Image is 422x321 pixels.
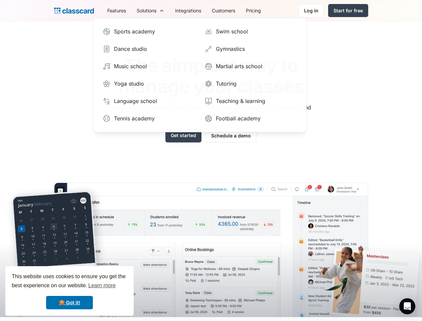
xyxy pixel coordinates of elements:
[298,4,324,17] a: Log in
[216,80,237,88] div: Tutoring
[100,112,198,125] a: Tennis academy
[100,94,198,108] a: Language school
[165,129,201,142] a: Get started
[216,97,265,105] div: Teaching & learning
[54,6,94,15] a: home
[137,7,156,14] div: Solutions
[114,45,147,53] div: Dance studio
[114,80,144,88] div: Yoga studio
[216,45,245,53] div: Gymnastics
[216,114,261,122] div: Football academy
[205,129,257,142] a: Schedule a demo
[100,60,198,73] a: Music school
[202,112,300,125] a: Football academy
[202,77,300,90] a: Tutoring
[241,3,266,18] a: Pricing
[304,7,318,14] div: Log in
[100,25,198,38] a: Sports academy
[399,298,415,314] div: Open Intercom Messenger
[170,3,206,18] a: Integrations
[131,3,170,18] div: Solutions
[206,3,241,18] a: Customers
[5,266,134,316] div: cookieconsent
[102,3,131,18] a: Features
[114,97,157,105] div: Language school
[114,114,155,122] div: Tennis academy
[114,62,147,70] div: Music school
[93,18,307,132] nav: Solutions
[202,42,300,56] a: Gymnastics
[87,281,117,291] a: learn more about cookies
[114,27,155,35] div: Sports academy
[46,296,93,309] a: dismiss cookie message
[100,42,198,56] a: Dance studio
[202,60,300,73] a: Martial arts school
[328,4,368,17] a: Start for free
[202,25,300,38] a: Swim school
[202,94,300,108] a: Teaching & learning
[100,77,198,90] a: Yoga studio
[333,7,363,14] div: Start for free
[216,27,248,35] div: Swim school
[216,62,262,70] div: Martial arts school
[12,273,127,291] span: This website uses cookies to ensure you get the best experience on our website.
